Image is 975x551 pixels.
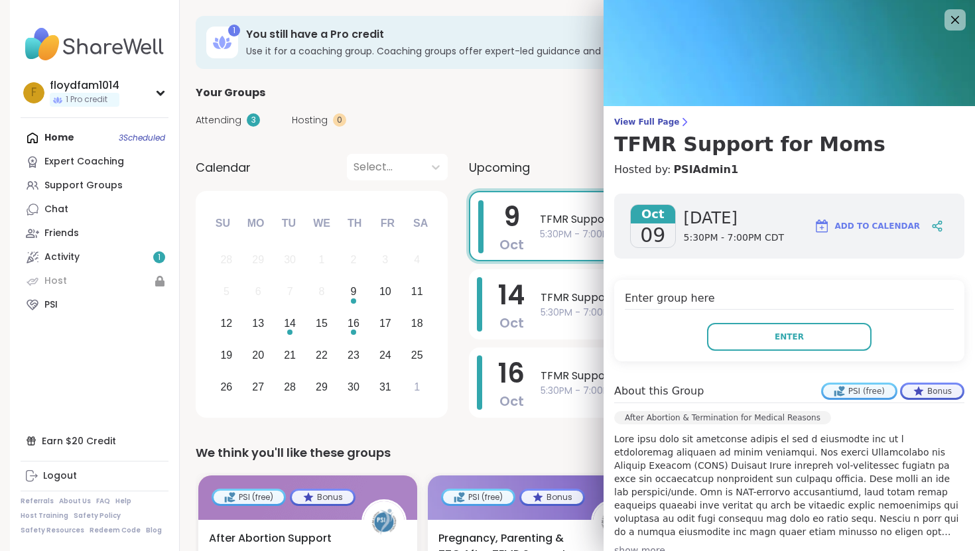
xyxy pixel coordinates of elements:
[284,251,296,269] div: 30
[350,282,356,300] div: 9
[348,314,359,332] div: 16
[640,223,665,247] span: 09
[44,155,124,168] div: Expert Coaching
[209,530,332,546] span: After Abortion Support
[220,314,232,332] div: 12
[66,94,107,105] span: 1 Pro credit
[246,27,791,42] h3: You still have a Pro credit
[21,464,168,488] a: Logout
[684,231,784,245] span: 5:30PM - 7:00PM CDT
[244,341,273,369] div: Choose Monday, October 20th, 2025
[244,278,273,306] div: Not available Monday, October 6th, 2025
[241,209,270,238] div: Mo
[247,113,260,127] div: 3
[371,310,399,338] div: Choose Friday, October 17th, 2025
[244,310,273,338] div: Choose Monday, October 13th, 2025
[684,208,784,229] span: [DATE]
[540,227,924,241] span: 5:30PM - 7:00PM CDT
[21,150,168,174] a: Expert Coaching
[414,251,420,269] div: 4
[403,341,431,369] div: Choose Saturday, October 25th, 2025
[443,491,513,504] div: PSI (free)
[276,373,304,401] div: Choose Tuesday, October 28th, 2025
[403,373,431,401] div: Choose Saturday, November 1st, 2025
[146,526,162,535] a: Blog
[220,251,232,269] div: 28
[503,198,520,235] span: 9
[614,117,964,127] span: View Full Page
[835,220,920,232] span: Add to Calendar
[823,385,895,398] div: PSI (free)
[775,331,804,343] span: Enter
[21,245,168,269] a: Activity1
[244,246,273,275] div: Not available Monday, September 29th, 2025
[292,491,354,504] div: Bonus
[21,198,168,221] a: Chat
[244,373,273,401] div: Choose Monday, October 27th, 2025
[44,179,123,192] div: Support Groups
[373,209,402,238] div: Fr
[340,341,368,369] div: Choose Thursday, October 23rd, 2025
[224,282,229,300] div: 5
[212,341,241,369] div: Choose Sunday, October 19th, 2025
[614,133,964,156] h3: TFMR Support for Moms
[21,497,54,506] a: Referrals
[414,378,420,396] div: 1
[252,314,264,332] div: 13
[371,341,399,369] div: Choose Friday, October 24th, 2025
[403,310,431,338] div: Choose Saturday, October 18th, 2025
[379,282,391,300] div: 10
[371,246,399,275] div: Not available Friday, October 3rd, 2025
[541,384,925,398] span: 5:30PM - 7:00PM CDT
[44,203,68,216] div: Chat
[228,25,240,36] div: 1
[255,282,261,300] div: 6
[252,346,264,364] div: 20
[379,346,391,364] div: 24
[614,432,964,538] p: Lore ipsu dolo sit ametconse adipis el sed d eiusmodte inc ut l etdoloremag aliquaen ad minim ven...
[196,113,241,127] span: Attending
[96,497,110,506] a: FAQ
[284,378,296,396] div: 28
[21,221,168,245] a: Friends
[90,526,141,535] a: Redeem Code
[308,278,336,306] div: Not available Wednesday, October 8th, 2025
[521,491,583,504] div: Bonus
[74,511,121,520] a: Safety Policy
[115,497,131,506] a: Help
[214,491,284,504] div: PSI (free)
[276,246,304,275] div: Not available Tuesday, September 30th, 2025
[403,246,431,275] div: Not available Saturday, October 4th, 2025
[614,117,964,156] a: View Full PageTFMR Support for Moms
[350,251,356,269] div: 2
[625,290,954,310] h4: Enter group here
[292,113,328,127] span: Hosting
[212,310,241,338] div: Choose Sunday, October 12th, 2025
[541,368,925,384] span: TFMR Support for Moms
[363,501,405,542] img: PSIAdmin1
[212,246,241,275] div: Not available Sunday, September 28th, 2025
[469,158,530,176] span: Upcoming
[252,378,264,396] div: 27
[196,444,949,462] div: We think you'll like these groups
[499,392,524,410] span: Oct
[43,469,77,483] div: Logout
[287,282,293,300] div: 7
[319,282,325,300] div: 8
[246,44,791,58] h3: Use it for a coaching group. Coaching groups offer expert-led guidance and growth tools.
[21,269,168,293] a: Host
[158,252,161,263] span: 1
[212,278,241,306] div: Not available Sunday, October 5th, 2025
[614,162,964,178] h4: Hosted by:
[59,497,91,506] a: About Us
[614,411,831,424] div: After Abortion & Termination for Medical Reasons
[340,373,368,401] div: Choose Thursday, October 30th, 2025
[308,373,336,401] div: Choose Wednesday, October 29th, 2025
[406,209,435,238] div: Sa
[284,346,296,364] div: 21
[44,227,79,240] div: Friends
[220,346,232,364] div: 19
[316,346,328,364] div: 22
[631,205,675,223] span: Oct
[196,85,265,101] span: Your Groups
